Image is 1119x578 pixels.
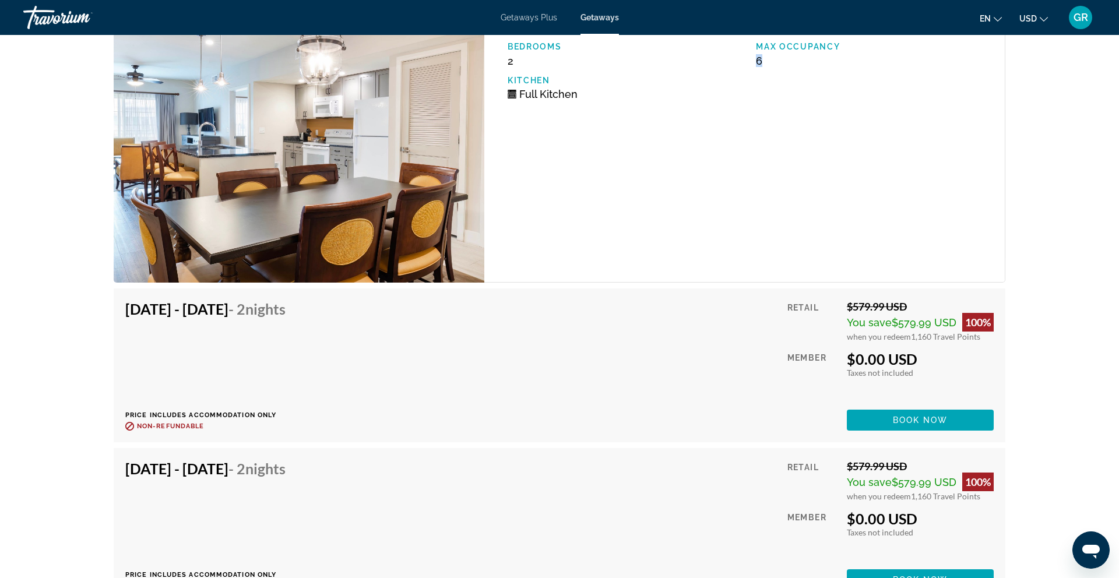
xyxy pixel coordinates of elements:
[228,300,286,318] span: - 2
[847,491,911,501] span: when you redeem
[787,460,838,501] div: Retail
[228,460,286,477] span: - 2
[847,476,892,488] span: You save
[245,460,286,477] span: Nights
[847,527,913,537] span: Taxes not included
[1019,10,1048,27] button: Change currency
[787,350,838,401] div: Member
[847,316,892,329] span: You save
[980,14,991,23] span: en
[508,76,745,85] p: Kitchen
[245,300,286,318] span: Nights
[756,42,993,51] p: Max Occupancy
[911,332,980,341] span: 1,160 Travel Points
[1074,12,1088,23] span: GR
[114,1,484,283] img: WorldMark Orlando Kingstown Reef - 2 Nights
[519,88,578,100] span: Full Kitchen
[501,13,557,22] a: Getaways Plus
[1019,14,1037,23] span: USD
[787,510,838,561] div: Member
[962,473,994,491] div: 100%
[847,332,911,341] span: when you redeem
[847,350,994,368] div: $0.00 USD
[892,316,956,329] span: $579.99 USD
[911,491,980,501] span: 1,160 Travel Points
[125,460,286,477] h4: [DATE] - [DATE]
[962,313,994,332] div: 100%
[847,368,913,378] span: Taxes not included
[508,42,745,51] p: Bedrooms
[580,13,619,22] a: Getaways
[980,10,1002,27] button: Change language
[847,460,994,473] div: $579.99 USD
[892,476,956,488] span: $579.99 USD
[756,55,762,67] span: 6
[847,410,994,431] button: Book now
[508,55,513,67] span: 2
[1072,531,1110,569] iframe: Button to launch messaging window
[1065,5,1096,30] button: User Menu
[847,300,994,313] div: $579.99 USD
[125,411,294,419] p: Price includes accommodation only
[787,300,838,341] div: Retail
[125,300,286,318] h4: [DATE] - [DATE]
[847,510,994,527] div: $0.00 USD
[23,2,140,33] a: Travorium
[893,415,948,425] span: Book now
[137,422,204,430] span: Non-refundable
